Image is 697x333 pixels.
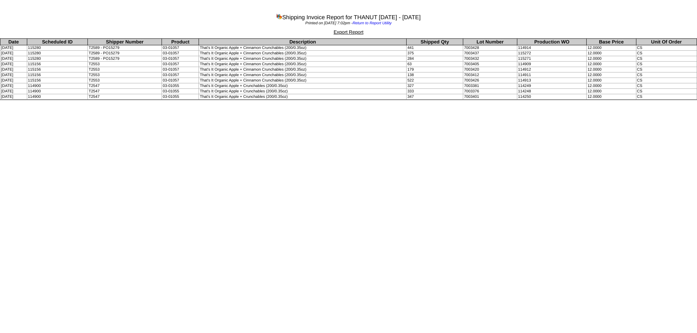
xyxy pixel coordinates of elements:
[587,72,636,78] td: 12.0000
[27,83,87,89] td: 114900
[407,89,463,94] td: 333
[517,94,587,100] td: 114250
[88,83,162,89] td: T2547
[517,45,587,51] td: 114914
[407,56,463,62] td: 284
[636,83,697,89] td: CS
[162,45,199,51] td: 03-01057
[162,78,199,83] td: 03-01057
[199,83,407,89] td: That's It Organic Apple + Crunchables (200/0.35oz)
[517,89,587,94] td: 114248
[636,45,697,51] td: CS
[88,56,162,62] td: T2589 - PO15279
[199,72,407,78] td: That's It Organic Apple + Cinnamon Crunchables (200/0.35oz)
[27,39,87,45] th: Scheduled ID
[88,78,162,83] td: T2553
[27,51,87,56] td: 115280
[0,56,27,62] td: [DATE]
[463,51,517,56] td: 7003437
[463,45,517,51] td: 7003428
[27,62,87,67] td: 115156
[636,72,697,78] td: CS
[463,78,517,83] td: 7003426
[636,89,697,94] td: CS
[636,62,697,67] td: CS
[199,56,407,62] td: That's It Organic Apple + Cinnamon Crunchables (200/0.35oz)
[162,72,199,78] td: 03-01057
[587,89,636,94] td: 12.0000
[88,62,162,67] td: T2553
[463,89,517,94] td: 7003376
[587,83,636,89] td: 12.0000
[199,89,407,94] td: That's It Organic Apple + Crunchables (200/0.35oz)
[88,89,162,94] td: T2547
[276,13,282,19] img: graph.gif
[587,39,636,45] th: Base Price
[463,94,517,100] td: 7003401
[636,78,697,83] td: CS
[0,51,27,56] td: [DATE]
[88,67,162,72] td: T2553
[636,51,697,56] td: CS
[27,94,87,100] td: 114900
[517,62,587,67] td: 114909
[636,94,697,100] td: CS
[0,67,27,72] td: [DATE]
[517,56,587,62] td: 115271
[0,83,27,89] td: [DATE]
[0,72,27,78] td: [DATE]
[88,51,162,56] td: T2589 - PO15279
[463,39,517,45] th: Lot Number
[162,39,199,45] th: Product
[27,78,87,83] td: 115156
[463,67,517,72] td: 7003420
[587,45,636,51] td: 12.0000
[463,56,517,62] td: 7003432
[199,94,407,100] td: That's It Organic Apple + Crunchables (200/0.35oz)
[587,78,636,83] td: 12.0000
[162,83,199,89] td: 03-01055
[636,56,697,62] td: CS
[88,39,162,45] th: Shipper Number
[199,62,407,67] td: That's It Organic Apple + Cinnamon Crunchables (200/0.35oz)
[407,39,463,45] th: Shipped Qty
[0,45,27,51] td: [DATE]
[27,45,87,51] td: 115280
[517,83,587,89] td: 114249
[636,39,697,45] th: Unit Of Order
[0,89,27,94] td: [DATE]
[517,78,587,83] td: 114913
[27,56,87,62] td: 115280
[199,51,407,56] td: That's It Organic Apple + Cinnamon Crunchables (200/0.35oz)
[0,62,27,67] td: [DATE]
[463,72,517,78] td: 7003412
[407,62,463,67] td: 63
[199,45,407,51] td: That's It Organic Apple + Cinnamon Crunchables (200/0.35oz)
[0,78,27,83] td: [DATE]
[162,62,199,67] td: 03-01057
[162,94,199,100] td: 03-01055
[517,72,587,78] td: 114911
[162,67,199,72] td: 03-01057
[407,51,463,56] td: 375
[199,67,407,72] td: That's It Organic Apple + Cinnamon Crunchables (200/0.35oz)
[407,45,463,51] td: 441
[162,51,199,56] td: 03-01057
[199,39,407,45] th: Description
[162,56,199,62] td: 03-01057
[88,72,162,78] td: T2553
[334,29,363,35] a: Export Report
[517,51,587,56] td: 115272
[0,94,27,100] td: [DATE]
[463,62,517,67] td: 7003405
[27,67,87,72] td: 115156
[517,67,587,72] td: 114912
[407,83,463,89] td: 327
[587,94,636,100] td: 12.0000
[352,21,392,25] a: Return to Report Utility
[407,72,463,78] td: 138
[517,39,587,45] th: Production WO
[587,51,636,56] td: 12.0000
[587,67,636,72] td: 12.0000
[407,67,463,72] td: 179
